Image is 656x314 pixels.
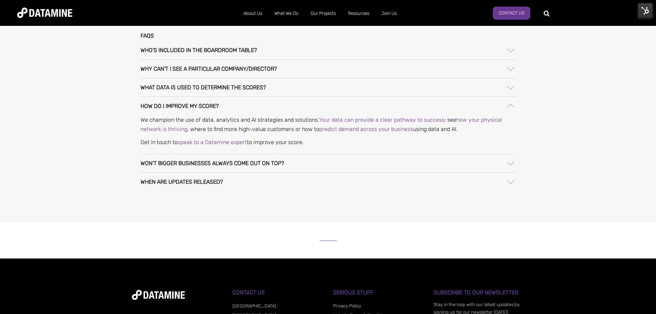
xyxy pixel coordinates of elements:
img: Datamine [17,8,72,18]
h3: Who’s included in The Boardroom Table? [140,47,257,53]
h3: How do I improve my score? [140,103,219,109]
img: datamine-logo-white [132,290,185,300]
h3: Serious Stuff [333,290,424,296]
a: Your data can provide a clear pathway to success [319,117,445,123]
h3: Won’t bigger businesses always come out on top? [140,160,284,166]
a: Join Us [375,4,403,22]
img: HubSpot Tools Menu Toggle [638,3,653,18]
a: Privacy Policy [333,303,361,308]
h3: Why can’t I see a particular company/director? [140,66,277,72]
a: [GEOGRAPHIC_DATA] [232,303,276,308]
a: speak to a Datamine expert [178,139,247,145]
h3: Subscribe to our Newsletter [434,290,524,296]
span: Get in touch to to improve your score. [140,139,304,145]
span: We champion the use of data, analytics and AI strategies and solutions. ; see , where to find mor... [140,117,502,132]
h2: FAQs [140,33,516,39]
h3: Contact Us [232,290,323,296]
a: What We Do [268,4,304,22]
a: Contact Us [493,7,530,20]
a: Resources [342,4,375,22]
a: Our Projects [304,4,342,22]
a: About Us [237,4,268,22]
h3: When are updates released? [140,179,223,185]
a: predict demand across your business [319,126,413,132]
h3: What data is used to determine the scores? [140,84,266,91]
